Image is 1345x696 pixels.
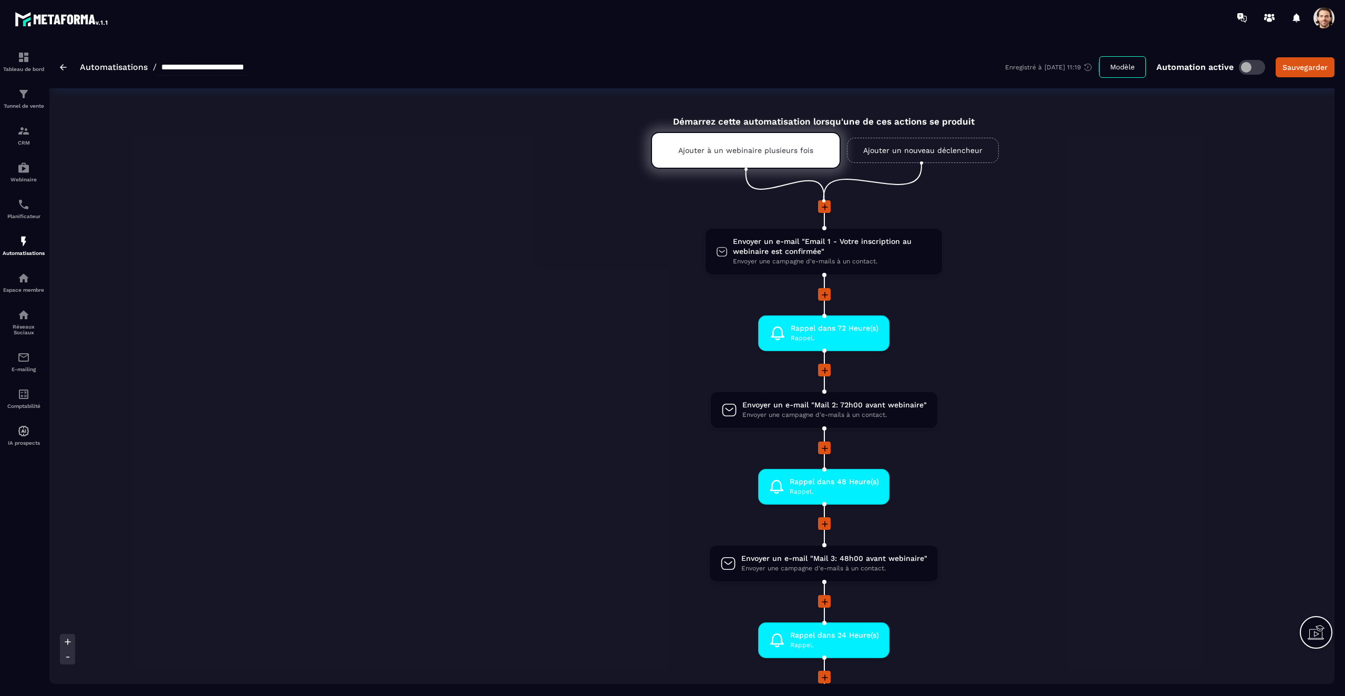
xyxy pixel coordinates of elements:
[733,237,932,257] span: Envoyer un e-mail "Email 1 - Votre inscription au webinaire est confirmée"
[17,125,30,137] img: formation
[3,380,45,417] a: accountantaccountantComptabilité
[3,440,45,446] p: IA prospects
[3,403,45,409] p: Comptabilité
[3,343,45,380] a: emailemailE-mailing
[741,564,927,574] span: Envoyer une campagne d'e-mails à un contact.
[625,104,1023,127] div: Démarrez cette automatisation lorsqu'une de ces actions se produit
[3,301,45,343] a: social-networksocial-networkRéseaux Sociaux
[678,146,813,155] p: Ajouter à un webinaire plusieurs fois
[3,140,45,146] p: CRM
[3,213,45,219] p: Planificateur
[60,64,67,70] img: arrow
[1156,62,1234,72] p: Automation active
[17,425,30,437] img: automations
[3,177,45,182] p: Webinaire
[733,257,932,267] span: Envoyer une campagne d'e-mails à un contact.
[790,487,879,497] span: Rappel.
[847,138,999,163] a: Ajouter un nouveau déclencheur
[791,323,878,333] span: Rappel dans 72 Heure(s)
[3,366,45,372] p: E-mailing
[17,388,30,401] img: accountant
[3,264,45,301] a: automationsautomationsEspace membre
[3,43,45,80] a: formationformationTableau de bord
[791,333,878,343] span: Rappel.
[790,630,879,640] span: Rappel dans 24 Heure(s)
[1044,64,1081,71] p: [DATE] 11:19
[1099,56,1146,78] button: Modèle
[3,117,45,153] a: formationformationCRM
[17,198,30,211] img: scheduler
[3,103,45,109] p: Tunnel de vente
[17,161,30,174] img: automations
[17,272,30,284] img: automations
[1282,62,1328,73] div: Sauvegarder
[17,351,30,364] img: email
[15,9,109,28] img: logo
[3,190,45,227] a: schedulerschedulerPlanificateur
[3,324,45,335] p: Réseaux Sociaux
[3,250,45,256] p: Automatisations
[80,62,148,72] a: Automatisations
[17,51,30,64] img: formation
[1276,57,1334,77] button: Sauvegarder
[1005,63,1099,72] div: Enregistré à
[3,80,45,117] a: formationformationTunnel de vente
[17,235,30,248] img: automations
[3,153,45,190] a: automationsautomationsWebinaire
[3,227,45,264] a: automationsautomationsAutomatisations
[790,640,879,650] span: Rappel.
[741,554,927,564] span: Envoyer un e-mail "Mail 3: 48h00 avant webinaire"
[17,309,30,321] img: social-network
[790,477,879,487] span: Rappel dans 48 Heure(s)
[17,88,30,100] img: formation
[153,62,157,72] span: /
[3,66,45,72] p: Tableau de bord
[742,410,927,420] span: Envoyer une campagne d'e-mails à un contact.
[742,400,927,410] span: Envoyer un e-mail "Mail 2: 72h00 avant webinaire"
[3,287,45,293] p: Espace membre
